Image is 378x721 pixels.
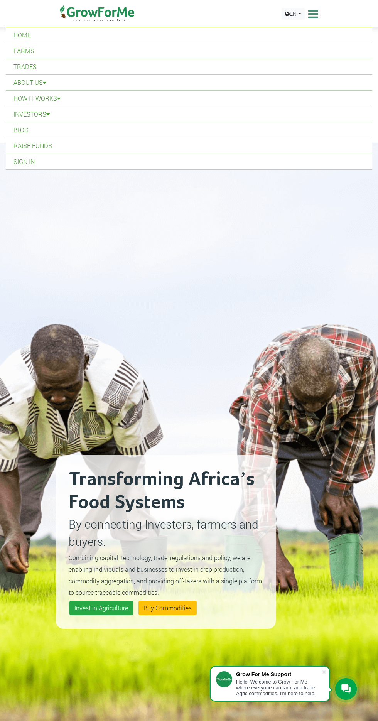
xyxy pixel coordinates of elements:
[6,27,372,43] a: Home
[6,154,372,169] a: Sign In
[236,679,322,696] div: Hello! Welcome to Grow For Me where everyone can farm and trade Agric commodities. I'm here to help.
[6,106,372,122] a: Investors
[6,91,372,106] a: How it Works
[69,468,263,514] h2: Transforming Africa’s Food Systems
[6,43,372,59] a: Farms
[6,59,372,74] a: Trades
[69,515,263,550] p: By connecting Investors, farmers and buyers.
[6,138,372,154] a: Raise Funds
[69,601,133,615] a: Invest in Agriculture
[6,75,372,90] a: About Us
[69,554,262,596] small: Combining capital, technology, trade, regulations and policy, we are enabling individuals and bus...
[236,671,322,677] div: Grow For Me Support
[282,8,305,20] a: EN
[6,122,372,138] a: Blog
[138,601,197,615] a: Buy Commodities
